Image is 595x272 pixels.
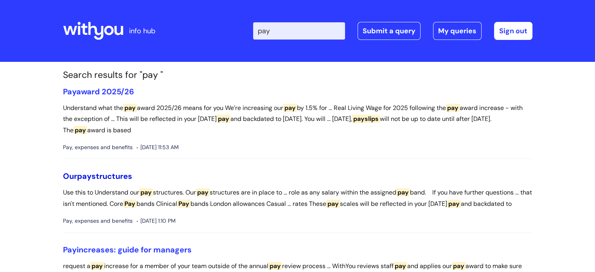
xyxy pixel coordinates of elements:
span: pay [446,104,460,112]
h1: Search results for "pay " [63,70,532,81]
span: pay [123,104,137,112]
span: pay [447,200,461,208]
a: My queries [433,22,482,40]
span: Pay, expenses and benefits [63,216,133,226]
span: pay [283,104,297,112]
span: pay [77,171,92,181]
p: Use this to Understand our structures. Our structures are in place to ... role as any salary with... [63,187,532,210]
span: Pay [63,245,77,255]
span: Pay [63,86,76,97]
input: Search [253,22,345,40]
span: pay [74,126,87,134]
span: pay [452,262,466,270]
a: Ourpaystructures [63,171,132,181]
span: pay [326,200,340,208]
span: Pay, expenses and benefits [63,142,133,152]
p: Understand what the award 2025/26 means for you We’re increasing our by 1.5% for ... Real Living ... [63,103,532,136]
span: [DATE] 1:10 PM [137,216,176,226]
p: info hub [129,25,155,37]
span: Pay [177,200,191,208]
span: Pay [123,200,137,208]
span: pay [139,188,153,196]
span: pay [396,188,410,196]
span: pay [394,262,407,270]
span: pay [268,262,282,270]
a: Payincreases: guide for managers [63,245,192,255]
span: pay [217,115,230,123]
span: payslips [352,115,380,123]
span: [DATE] 11:53 AM [137,142,179,152]
span: pay [196,188,210,196]
div: | - [253,22,532,40]
span: pay [90,262,104,270]
a: Submit a query [358,22,421,40]
a: Sign out [494,22,532,40]
a: Payaward 2025/26 [63,86,134,97]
